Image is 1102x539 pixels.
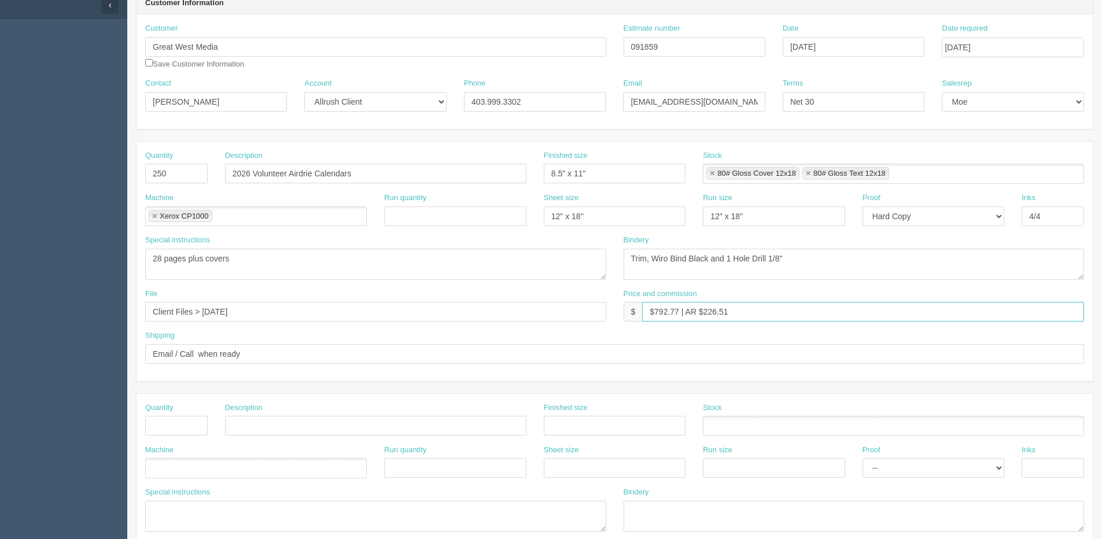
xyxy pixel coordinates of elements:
[225,150,263,161] label: Description
[624,302,643,322] div: $
[145,249,606,280] textarea: 22 pages plus covers
[145,23,178,34] label: Customer
[783,78,803,89] label: Terms
[703,150,722,161] label: Stock
[942,78,971,89] label: Salesrep
[544,150,588,161] label: Finished size
[145,150,173,161] label: Quantity
[145,23,606,69] div: Save Customer Information
[145,235,210,246] label: Special instructions
[160,212,209,220] div: Xerox CP1000
[703,193,732,204] label: Run size
[703,403,722,414] label: Stock
[624,487,649,498] label: Bindery
[624,235,649,246] label: Bindery
[145,289,157,300] label: File
[384,193,426,204] label: Run quantity
[304,78,331,89] label: Account
[544,445,579,456] label: Sheet size
[813,169,886,177] div: 80# Gloss Text 12x18
[145,445,174,456] label: Machine
[145,487,210,498] label: Special instructions
[544,193,579,204] label: Sheet size
[863,193,880,204] label: Proof
[623,78,642,89] label: Email
[942,23,987,34] label: Date required
[717,169,796,177] div: 80# Gloss Cover 12x18
[624,23,680,34] label: Estimate number
[703,445,732,456] label: Run size
[145,37,606,57] input: Enter customer name
[624,249,1085,280] textarea: Trim, Coil Black and 1 Hole Drill 1/8"
[145,193,174,204] label: Machine
[863,445,880,456] label: Proof
[384,445,426,456] label: Run quantity
[464,78,486,89] label: Phone
[145,78,171,89] label: Contact
[783,23,798,34] label: Date
[1022,445,1035,456] label: Inks
[544,403,588,414] label: Finished size
[225,403,263,414] label: Description
[624,289,697,300] label: Price and commission
[145,403,173,414] label: Quantity
[1022,193,1035,204] label: Inks
[145,330,175,341] label: Shipping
